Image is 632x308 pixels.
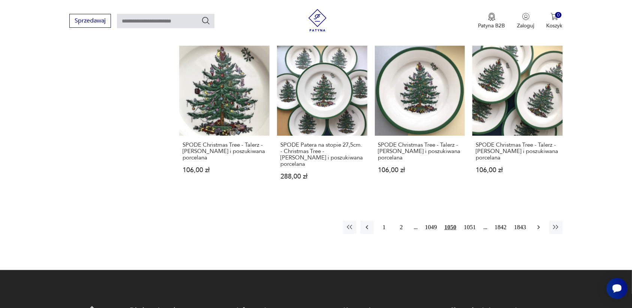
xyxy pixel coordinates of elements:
[443,221,458,234] button: 1050
[423,221,439,234] button: 1049
[512,221,528,234] button: 1843
[183,167,266,173] p: 106,00 zł
[377,221,391,234] button: 1
[517,13,535,29] button: Zaloguj
[280,173,364,180] p: 288,00 zł
[462,221,478,234] button: 1051
[522,13,530,20] img: Ikonka użytkownika
[478,13,505,29] button: Patyna B2B
[547,13,563,29] button: 0Koszyk
[476,142,559,161] h3: SPODE Christmas Tree - Talerz - [PERSON_NAME] i poszukiwana porcelana
[378,142,462,161] h3: SPODE Christmas Tree - Talerz - [PERSON_NAME] i poszukiwana porcelana
[555,12,562,18] div: 0
[378,167,462,173] p: 106,00 zł
[493,221,509,234] button: 1842
[547,22,563,29] p: Koszyk
[476,167,559,173] p: 106,00 zł
[478,13,505,29] a: Ikona medaluPatyna B2B
[478,22,505,29] p: Patyna B2B
[183,142,266,161] h3: SPODE Christmas Tree - Talerz - [PERSON_NAME] i poszukiwana porcelana
[607,278,628,299] iframe: Smartsupp widget button
[69,19,111,24] a: Sprzedawaj
[179,46,270,195] a: SPODE Christmas Tree - Talerz - Markowa i poszukiwana porcelanaSPODE Christmas Tree - Talerz - [P...
[517,22,535,29] p: Zaloguj
[201,16,210,25] button: Szukaj
[488,13,496,21] img: Ikona medalu
[472,46,563,195] a: SPODE Christmas Tree - Talerz - Markowa i poszukiwana porcelanaSPODE Christmas Tree - Talerz - [P...
[69,14,111,28] button: Sprzedawaj
[375,46,465,195] a: SPODE Christmas Tree - Talerz - Markowa i poszukiwana porcelanaSPODE Christmas Tree - Talerz - [P...
[551,13,558,20] img: Ikona koszyka
[277,46,367,195] a: SPODE Patera na stopie 27,5cm. - Christmas Tree - Markowa i poszukiwana porcelanaSPODE Patera na ...
[395,221,408,234] button: 2
[280,142,364,167] h3: SPODE Patera na stopie 27,5cm. - Christmas Tree - [PERSON_NAME] i poszukiwana porcelana
[306,9,329,32] img: Patyna - sklep z meblami i dekoracjami vintage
